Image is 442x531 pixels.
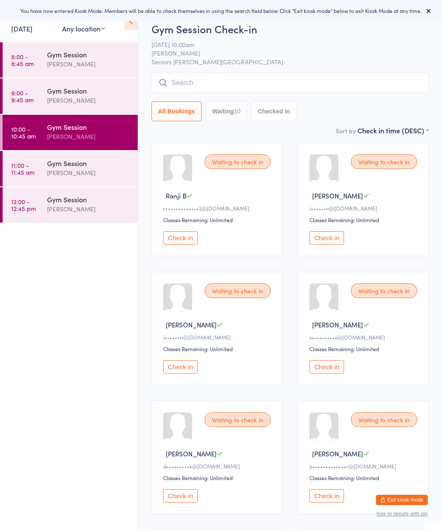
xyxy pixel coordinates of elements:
span: [PERSON_NAME] [312,449,363,458]
span: [PERSON_NAME] [166,320,217,329]
button: Check in [163,489,198,503]
div: You have now entered Kiosk Mode. Members will be able to check themselves in using the search fie... [14,7,428,14]
button: Check in [163,231,198,245]
label: Sort by [336,126,356,135]
div: Waiting to check in [205,412,271,427]
button: Checked in [251,101,297,121]
div: Waiting to check in [351,154,417,169]
time: 12:00 - 12:45 pm [11,198,36,212]
div: i••••••n@[DOMAIN_NAME] [163,333,273,341]
time: 10:00 - 10:45 am [11,126,36,139]
button: how to secure with pin [376,511,428,517]
button: Exit kiosk mode [376,495,428,505]
button: All Bookings [152,101,202,121]
span: [DATE] 10:00am [152,40,415,49]
div: [PERSON_NAME] [47,168,130,178]
div: Gym Session [47,86,130,95]
div: p•••••••••••••r@[DOMAIN_NAME] [309,462,420,470]
div: [PERSON_NAME] [47,95,130,105]
h2: Gym Session Check-in [152,22,429,36]
button: Check in [309,489,344,503]
div: [PERSON_NAME] [47,132,130,141]
button: Waiting10 [206,101,247,121]
time: 11:00 - 11:45 am [11,162,35,176]
span: [PERSON_NAME] [166,449,217,458]
div: Waiting to check in [205,283,271,298]
div: Gym Session [47,122,130,132]
button: Check in [163,360,198,374]
span: [PERSON_NAME] [152,49,415,57]
span: Seniors [PERSON_NAME][GEOGRAPHIC_DATA] [152,57,429,66]
div: d•••••••••k@[DOMAIN_NAME] [163,462,273,470]
div: Any location [62,24,105,33]
div: i••••••n@[DOMAIN_NAME] [309,204,420,212]
div: r•••••••••••••2@[DOMAIN_NAME] [163,204,273,212]
div: Gym Session [47,158,130,168]
div: Gym Session [47,50,130,59]
a: 10:00 -10:45 amGym Session[PERSON_NAME] [3,115,138,150]
div: Classes Remaining: Unlimited [309,345,420,352]
a: 12:00 -12:45 pmGym Session[PERSON_NAME] [3,187,138,223]
span: [PERSON_NAME] [312,191,363,200]
span: [PERSON_NAME] [312,320,363,329]
div: Classes Remaining: Unlimited [163,216,273,223]
input: Search [152,73,429,93]
div: Waiting to check in [351,412,417,427]
div: [PERSON_NAME] [47,59,130,69]
div: Classes Remaining: Unlimited [163,345,273,352]
div: Classes Remaining: Unlimited [163,474,273,481]
div: 10 [234,108,241,115]
div: Gym Session [47,195,130,204]
a: 8:00 -8:45 amGym Session[PERSON_NAME] [3,42,138,78]
div: Check in time (DESC) [357,126,429,135]
div: Waiting to check in [205,154,271,169]
div: Waiting to check in [351,283,417,298]
time: 9:00 - 9:45 am [11,89,34,103]
button: Check in [309,360,344,374]
time: 8:00 - 8:45 am [11,53,34,67]
div: Classes Remaining: Unlimited [309,216,420,223]
button: Check in [309,231,344,245]
a: [DATE] [11,24,32,33]
a: 9:00 -9:45 amGym Session[PERSON_NAME] [3,79,138,114]
div: [PERSON_NAME] [47,204,130,214]
a: 11:00 -11:45 amGym Session[PERSON_NAME] [3,151,138,186]
div: s•••••••••s@[DOMAIN_NAME] [309,333,420,341]
div: Classes Remaining: Unlimited [309,474,420,481]
span: Ranji B [166,191,186,200]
